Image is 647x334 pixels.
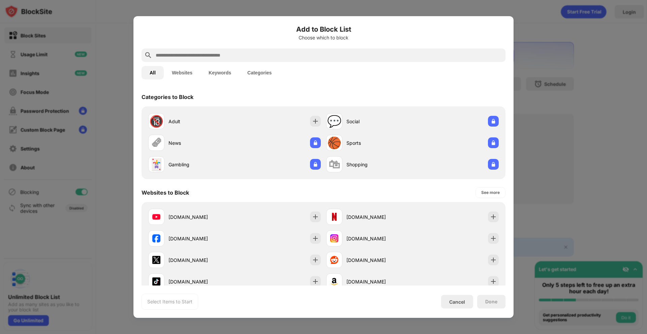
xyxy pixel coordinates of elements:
div: 🔞 [149,114,163,128]
div: 🛍 [329,158,340,171]
img: favicons [330,213,338,221]
div: [DOMAIN_NAME] [168,257,235,264]
div: Adult [168,118,235,125]
div: [DOMAIN_NAME] [346,213,412,221]
div: 🏀 [327,136,341,150]
button: Keywords [201,66,239,79]
div: [DOMAIN_NAME] [346,235,412,242]
h6: Add to Block List [142,24,505,34]
img: search.svg [144,51,152,59]
img: favicons [152,277,160,286]
div: Sports [346,139,412,146]
div: Social [346,118,412,125]
div: [DOMAIN_NAME] [168,235,235,242]
div: Cancel [449,299,465,305]
div: [DOMAIN_NAME] [168,278,235,285]
div: Done [485,299,497,304]
div: Categories to Block [142,94,193,100]
div: [DOMAIN_NAME] [168,213,235,221]
img: favicons [152,234,160,242]
div: 💬 [327,114,341,128]
div: Choose which to block [142,35,505,40]
img: favicons [330,234,338,242]
div: See more [481,189,500,196]
div: News [168,139,235,146]
div: Select Items to Start [147,298,192,305]
div: Shopping [346,161,412,168]
button: Categories [239,66,280,79]
div: [DOMAIN_NAME] [346,257,412,264]
div: Gambling [168,161,235,168]
div: 🗞 [151,136,162,150]
div: 🃏 [149,158,163,171]
img: favicons [152,256,160,264]
img: favicons [330,277,338,286]
div: Websites to Block [142,189,189,196]
div: [DOMAIN_NAME] [346,278,412,285]
img: favicons [330,256,338,264]
button: Websites [164,66,201,79]
button: All [142,66,164,79]
img: favicons [152,213,160,221]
